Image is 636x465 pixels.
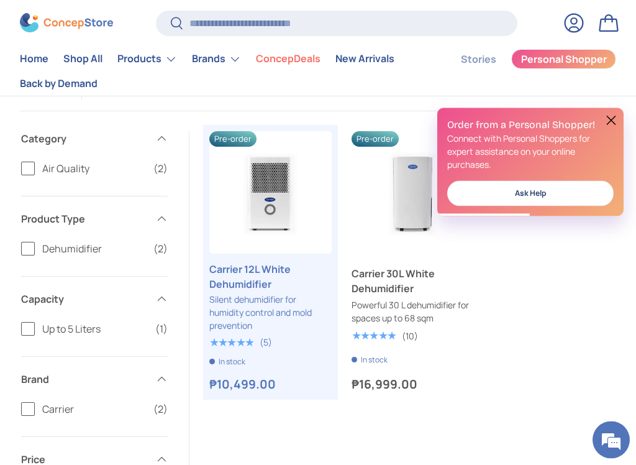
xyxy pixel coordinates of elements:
a: New Arrivals [335,47,394,71]
a: Stories [461,47,496,71]
nav: Secondary [431,47,616,96]
a: Carrier 30L White Dehumidifier [352,132,474,254]
a: Shop All [63,47,102,71]
span: Category [21,132,148,147]
span: Dehumidifier [42,242,146,257]
span: Pre-order [352,132,399,147]
span: Capacity [21,292,148,307]
span: Brand [21,372,148,387]
img: carrier-dehumidifier-12-liter-full-view-concepstore [209,132,332,254]
p: Connect with Personal Shoppers for expert assistance on your online purchases. [447,132,614,171]
a: Back by Demand [20,71,98,96]
span: Product Type [21,212,148,227]
summary: Product Type [21,197,168,242]
a: Carrier 12L White Dehumidifier [209,262,332,292]
span: (2) [153,402,168,417]
img: carrier-dehumidifier-30-liter-full-view-concepstore [352,132,474,254]
summary: Category [21,117,168,162]
span: Up to 5 Liters [42,322,148,337]
summary: Brand [21,357,168,402]
summary: Products [110,47,184,71]
span: Air Quality [42,162,146,177]
img: ConcepStore [20,14,113,33]
nav: Primary [20,47,431,96]
a: Home [20,47,48,71]
span: (2) [153,242,168,257]
span: (2) [153,162,168,177]
a: Personal Shopper [511,49,616,69]
span: (1) [155,322,168,337]
h2: Order from a Personal Shopper! [447,118,614,132]
span: Personal Shopper [521,55,607,65]
span: Carrier [42,402,146,417]
a: Carrier 30L White Dehumidifier [352,267,474,297]
summary: Capacity [21,277,168,322]
a: Carrier 12L White Dehumidifier [209,132,332,254]
span: Pre-order [209,132,257,147]
a: Ask Help [447,181,614,206]
a: ConcepDeals [256,47,320,71]
summary: Brands [184,47,248,71]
